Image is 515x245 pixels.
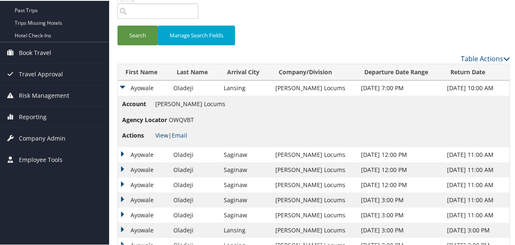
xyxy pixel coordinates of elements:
[118,146,169,162] td: Ayowale
[220,192,271,207] td: Saginaw
[169,222,220,237] td: Oladeji
[169,115,194,123] span: OWQVBT
[357,177,443,192] td: [DATE] 12:00 PM
[220,177,271,192] td: Saginaw
[220,222,271,237] td: Lansing
[443,146,510,162] td: [DATE] 11:00 AM
[271,63,357,80] th: Company/Division
[19,84,69,105] span: Risk Management
[220,146,271,162] td: Saginaw
[19,42,51,63] span: Book Travel
[271,222,357,237] td: [PERSON_NAME] Locums
[357,207,443,222] td: [DATE] 3:00 PM
[19,149,63,169] span: Employee Tools
[122,115,167,124] span: Agency Locator
[169,207,220,222] td: Oladeji
[122,130,154,139] span: Actions
[169,162,220,177] td: Oladeji
[220,80,271,95] td: Lansing
[118,25,158,44] button: Search
[220,63,271,80] th: Arrival City: activate to sort column ascending
[19,127,65,148] span: Company Admin
[357,146,443,162] td: [DATE] 12:00 PM
[169,192,220,207] td: Oladeji
[169,177,220,192] td: Oladeji
[271,192,357,207] td: [PERSON_NAME] Locums
[19,63,63,84] span: Travel Approval
[158,25,235,44] button: Manage Search Fields
[461,53,510,63] a: Table Actions
[118,162,169,177] td: Ayowale
[357,162,443,177] td: [DATE] 12:00 PM
[172,130,187,138] a: Email
[155,130,168,138] a: View
[357,192,443,207] td: [DATE] 3:00 PM
[220,207,271,222] td: Saginaw
[443,80,510,95] td: [DATE] 10:00 AM
[118,177,169,192] td: Ayowale
[357,80,443,95] td: [DATE] 7:00 PM
[443,207,510,222] td: [DATE] 11:00 AM
[118,192,169,207] td: Ayowale
[155,130,187,138] span: |
[118,63,169,80] th: First Name: activate to sort column ascending
[220,162,271,177] td: Saginaw
[271,177,357,192] td: [PERSON_NAME] Locums
[271,146,357,162] td: [PERSON_NAME] Locums
[118,222,169,237] td: Ayowale
[271,80,357,95] td: [PERSON_NAME] Locums
[271,207,357,222] td: [PERSON_NAME] Locums
[443,177,510,192] td: [DATE] 11:00 AM
[155,99,225,107] span: [PERSON_NAME] Locums
[118,207,169,222] td: Ayowale
[169,63,220,80] th: Last Name: activate to sort column ascending
[122,99,154,108] span: Account
[169,146,220,162] td: Oladeji
[357,222,443,237] td: [DATE] 3:00 PM
[443,63,510,80] th: Return Date: activate to sort column ascending
[443,222,510,237] td: [DATE] 3:00 PM
[443,162,510,177] td: [DATE] 11:00 AM
[443,192,510,207] td: [DATE] 11:00 AM
[357,63,443,80] th: Departure Date Range: activate to sort column ascending
[118,80,169,95] td: Ayowale
[271,162,357,177] td: [PERSON_NAME] Locums
[169,80,220,95] td: Oladeji
[19,106,47,127] span: Reporting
